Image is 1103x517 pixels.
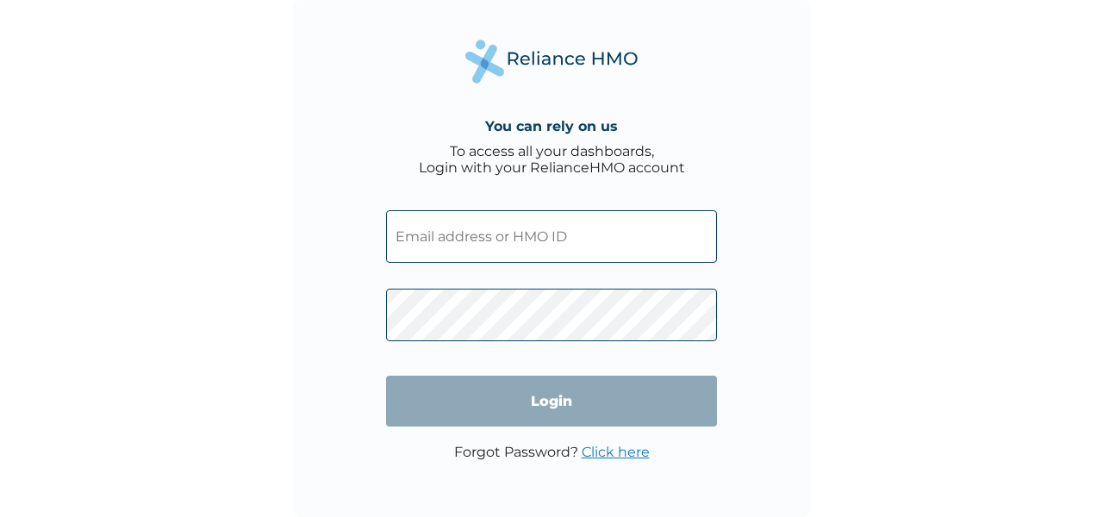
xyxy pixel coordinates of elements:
a: Click here [582,444,650,460]
img: Reliance Health's Logo [465,40,638,84]
input: Email address or HMO ID [386,210,717,263]
p: Forgot Password? [454,444,650,460]
input: Login [386,376,717,427]
h4: You can rely on us [485,118,618,134]
div: To access all your dashboards, Login with your RelianceHMO account [419,143,685,176]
